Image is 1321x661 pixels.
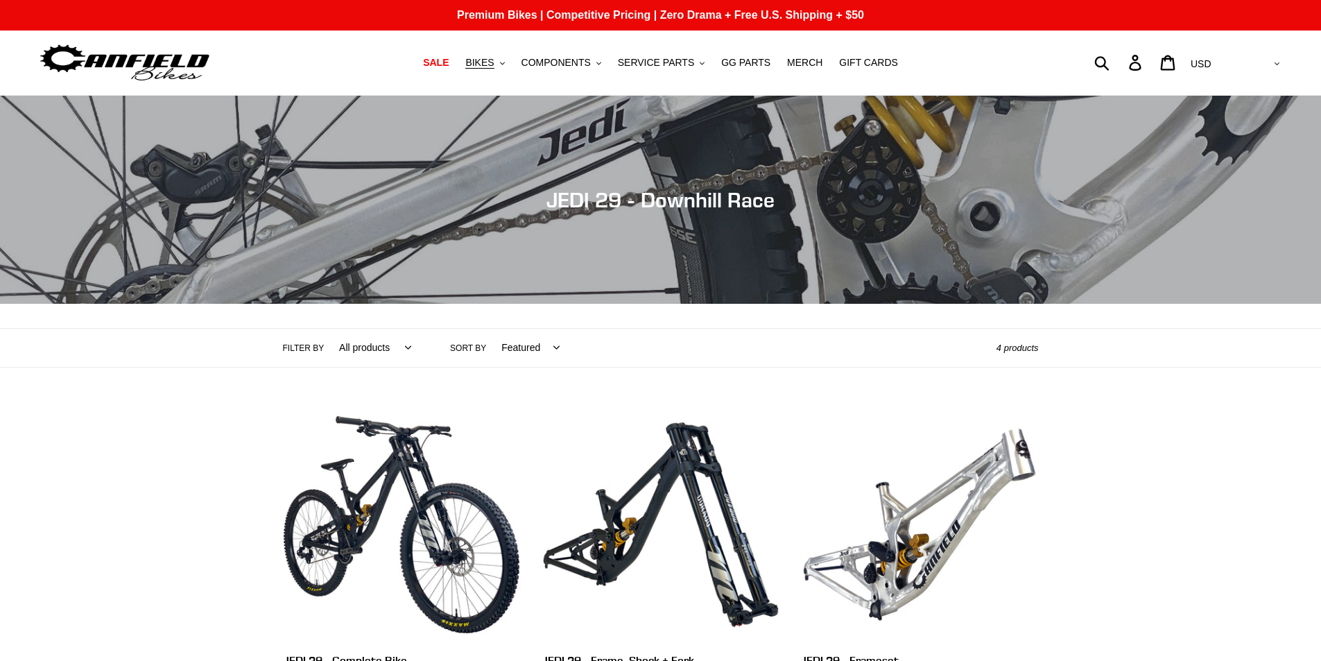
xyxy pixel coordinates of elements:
[450,342,486,354] label: Sort by
[515,53,608,72] button: COMPONENTS
[416,53,456,72] a: SALE
[780,53,829,72] a: MERCH
[714,53,777,72] a: GG PARTS
[787,57,822,69] span: MERCH
[1102,47,1137,78] input: Search
[521,57,591,69] span: COMPONENTS
[546,187,775,212] span: JEDI 29 - Downhill Race
[611,53,711,72] button: SERVICE PARTS
[996,343,1039,353] span: 4 products
[721,57,770,69] span: GG PARTS
[38,41,211,85] img: Canfield Bikes
[832,53,905,72] a: GIFT CARDS
[618,57,694,69] span: SERVICE PARTS
[423,57,449,69] span: SALE
[458,53,511,72] button: BIKES
[465,57,494,69] span: BIKES
[839,57,898,69] span: GIFT CARDS
[283,342,325,354] label: Filter by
